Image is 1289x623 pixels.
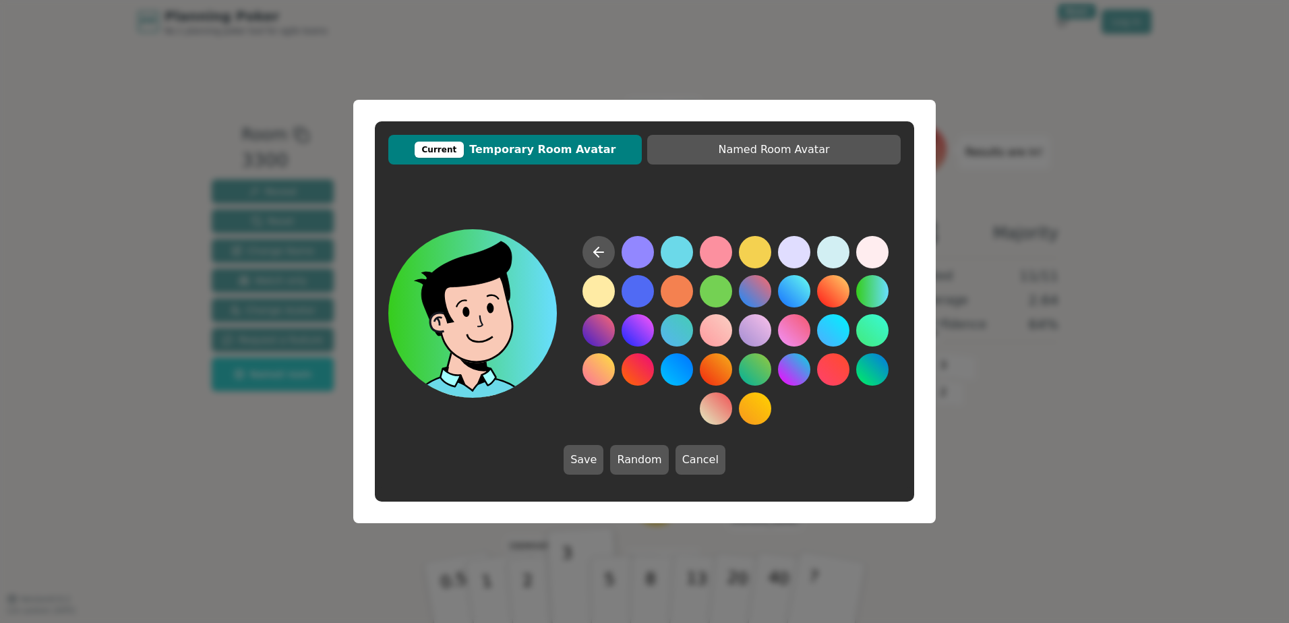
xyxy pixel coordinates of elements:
[654,142,894,158] span: Named Room Avatar
[610,445,668,475] button: Random
[647,135,901,165] button: Named Room Avatar
[395,142,635,158] span: Temporary Room Avatar
[564,445,603,475] button: Save
[676,445,725,475] button: Cancel
[415,142,464,158] div: Current
[388,135,642,165] button: CurrentTemporary Room Avatar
